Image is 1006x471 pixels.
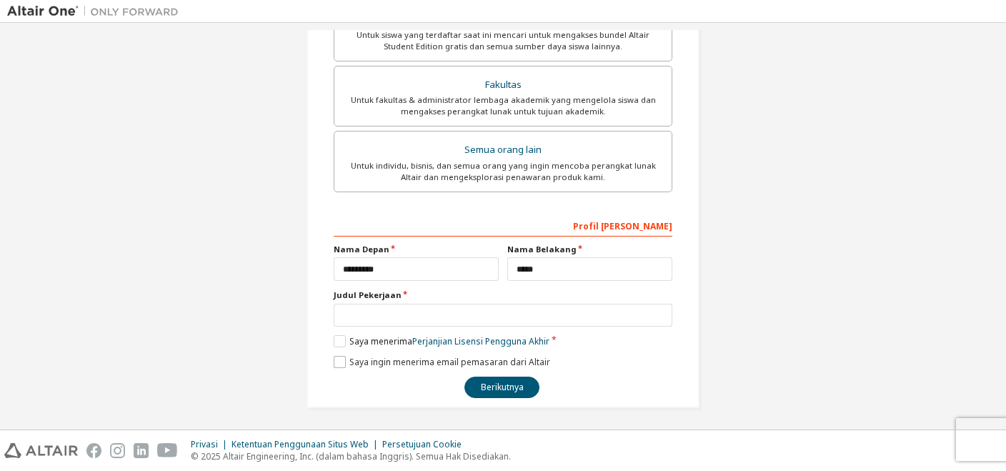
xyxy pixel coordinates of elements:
label: Saya ingin menerima email pemasaran dari Altair [334,356,550,368]
label: Judul Pekerjaan [334,289,672,301]
div: Profil [PERSON_NAME] [334,214,672,237]
img: youtube.svg [157,443,178,458]
img: Altair Satu [7,4,186,19]
img: instagram.svg [110,443,125,458]
div: Ketentuan Penggunaan Situs Web [231,439,382,450]
label: Nama Belakang [507,244,672,255]
label: Saya menerima [334,335,549,347]
p: © 2025 Altair Engineering, Inc. (dalam bahasa Inggris). Semua Hak Disediakan. [191,450,511,462]
div: Persetujuan Cookie [382,439,470,450]
div: Semua orang lain [343,140,663,160]
div: Fakultas [343,75,663,95]
div: Untuk individu, bisnis, dan semua orang yang ingin mencoba perangkat lunak Altair dan mengeksplor... [343,160,663,183]
img: facebook.svg [86,443,101,458]
div: Privasi [191,439,231,450]
div: Untuk siswa yang terdaftar saat ini mencari untuk mengakses bundel Altair Student Edition gratis ... [343,29,663,52]
img: linkedin.svg [134,443,149,458]
label: Nama Depan [334,244,499,255]
a: Perjanjian Lisensi Pengguna Akhir [412,335,549,347]
img: altair_logo.svg [4,443,78,458]
button: Berikutnya [464,377,539,398]
div: Untuk fakultas & administrator lembaga akademik yang mengelola siswa dan mengakses perangkat luna... [343,94,663,117]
